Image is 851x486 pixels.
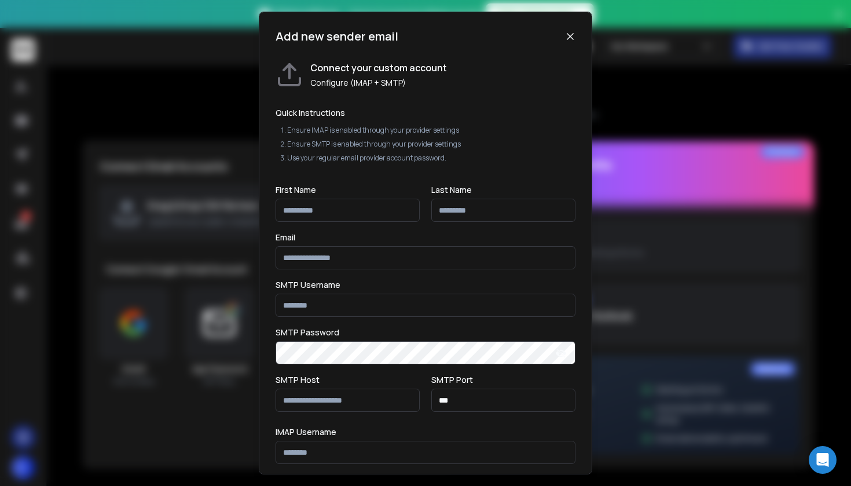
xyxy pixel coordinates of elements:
li: Ensure SMTP is enabled through your provider settings [287,140,575,149]
label: Last Name [431,186,472,194]
h1: Add new sender email [276,28,398,45]
h2: Quick Instructions [276,107,575,119]
label: SMTP Port [431,376,473,384]
label: SMTP Password [276,328,339,337]
li: Use your regular email provider account password. [287,154,575,163]
li: Ensure IMAP is enabled through your provider settings [287,126,575,135]
label: Email [276,233,295,242]
label: SMTP Host [276,376,320,384]
label: SMTP Username [276,281,340,289]
p: Configure (IMAP + SMTP) [310,77,447,89]
div: Open Intercom Messenger [809,446,837,474]
label: First Name [276,186,316,194]
h1: Connect your custom account [310,61,447,75]
label: IMAP Username [276,428,336,436]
